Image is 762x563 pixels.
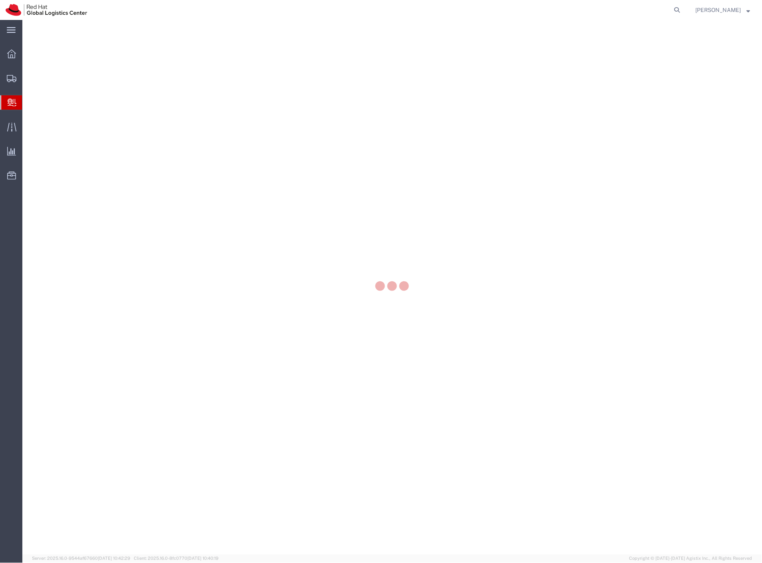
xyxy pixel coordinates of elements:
[187,556,218,561] span: [DATE] 10:40:19
[695,5,751,15] button: [PERSON_NAME]
[696,6,741,14] span: Filip Lizuch
[98,556,130,561] span: [DATE] 10:42:29
[134,556,218,561] span: Client: 2025.16.0-8fc0770
[32,556,130,561] span: Server: 2025.16.0-9544af67660
[6,4,87,16] img: logo
[629,555,752,562] span: Copyright © [DATE]-[DATE] Agistix Inc., All Rights Reserved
